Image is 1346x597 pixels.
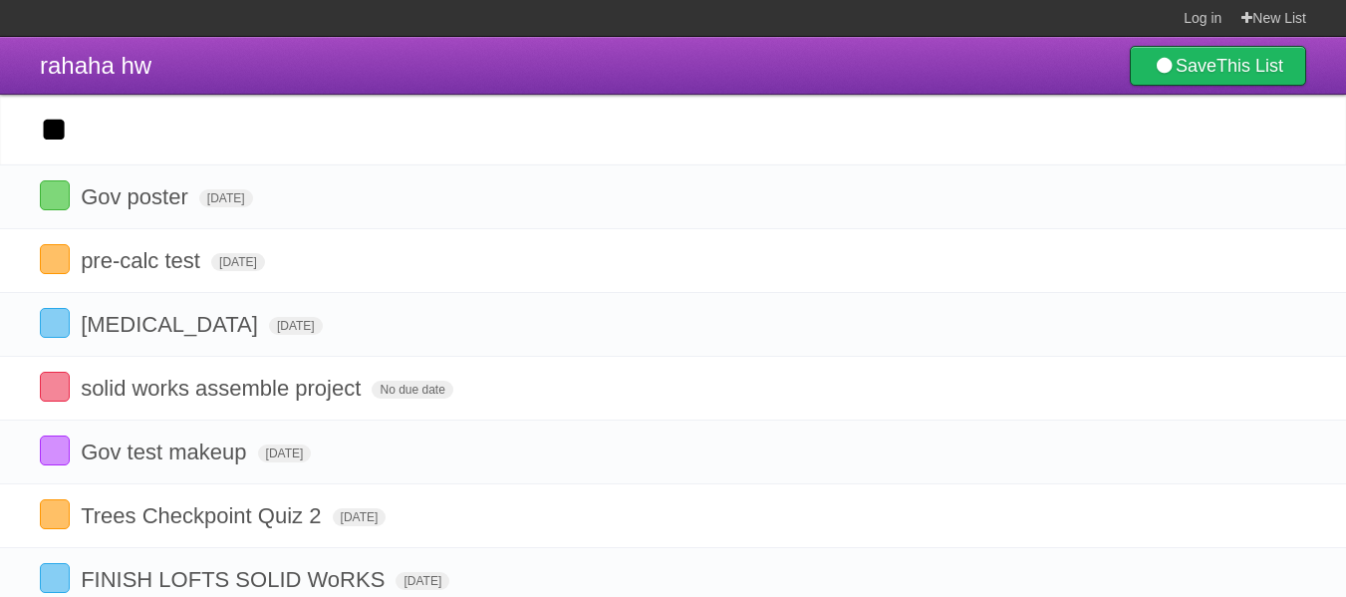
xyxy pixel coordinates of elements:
span: [DATE] [269,317,323,335]
b: This List [1216,56,1283,76]
span: rahaha hw [40,52,151,79]
span: pre-calc test [81,248,205,273]
label: Done [40,308,70,338]
span: Gov poster [81,184,193,209]
label: Done [40,436,70,465]
label: Done [40,372,70,402]
span: [DATE] [396,572,449,590]
a: SaveThis List [1130,46,1306,86]
span: [DATE] [258,445,312,462]
label: Done [40,499,70,529]
span: Trees Checkpoint Quiz 2 [81,503,326,528]
span: No due date [372,381,452,399]
span: Gov test makeup [81,440,251,464]
span: FINISH LOFTS SOLID WoRKS [81,567,390,592]
span: [DATE] [199,189,253,207]
span: [DATE] [211,253,265,271]
label: Done [40,563,70,593]
span: [DATE] [333,508,387,526]
label: Done [40,180,70,210]
label: Done [40,244,70,274]
span: solid works assemble project [81,376,366,401]
span: [MEDICAL_DATA] [81,312,263,337]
